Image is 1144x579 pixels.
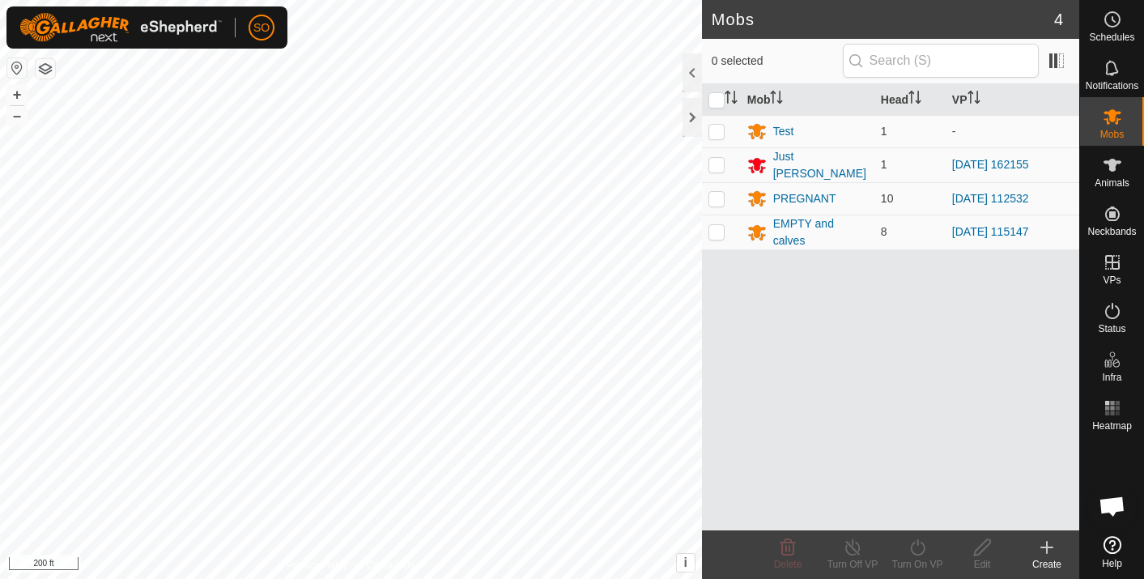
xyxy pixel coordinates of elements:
[19,13,222,42] img: Gallagher Logo
[770,93,783,106] p-sorticon: Activate to sort
[1102,559,1122,568] span: Help
[1098,324,1125,334] span: Status
[1088,482,1137,530] div: Open chat
[881,125,887,138] span: 1
[683,556,687,569] span: i
[952,225,1029,238] a: [DATE] 115147
[36,59,55,79] button: Map Layers
[946,115,1079,147] td: -
[712,10,1054,29] h2: Mobs
[1102,373,1121,382] span: Infra
[952,192,1029,205] a: [DATE] 112532
[1087,227,1136,236] span: Neckbands
[773,123,794,140] div: Test
[7,106,27,126] button: –
[253,19,270,36] span: SO
[881,225,887,238] span: 8
[677,554,695,572] button: i
[7,85,27,104] button: +
[881,158,887,171] span: 1
[820,557,885,572] div: Turn Off VP
[1092,421,1132,431] span: Heatmap
[741,84,874,116] th: Mob
[950,557,1014,572] div: Edit
[1086,81,1138,91] span: Notifications
[946,84,1079,116] th: VP
[885,557,950,572] div: Turn On VP
[1054,7,1063,32] span: 4
[1100,130,1124,139] span: Mobs
[908,93,921,106] p-sorticon: Activate to sort
[773,215,868,249] div: EMPTY and calves
[774,559,802,570] span: Delete
[773,148,868,182] div: Just [PERSON_NAME]
[7,58,27,78] button: Reset Map
[968,93,980,106] p-sorticon: Activate to sort
[1095,178,1129,188] span: Animals
[1103,275,1121,285] span: VPs
[773,190,836,207] div: PREGNANT
[287,558,347,573] a: Privacy Policy
[843,44,1039,78] input: Search (S)
[881,192,894,205] span: 10
[712,53,843,70] span: 0 selected
[1080,530,1144,575] a: Help
[874,84,946,116] th: Head
[725,93,738,106] p-sorticon: Activate to sort
[367,558,415,573] a: Contact Us
[952,158,1029,171] a: [DATE] 162155
[1014,557,1079,572] div: Create
[1089,32,1134,42] span: Schedules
